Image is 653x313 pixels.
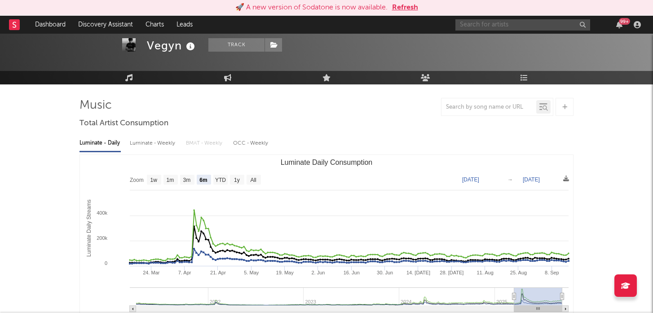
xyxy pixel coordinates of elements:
[150,177,158,183] text: 1w
[235,2,388,13] div: 🚀 A new version of Sodatone is now available.
[523,176,540,183] text: [DATE]
[462,176,479,183] text: [DATE]
[619,18,630,25] div: 99 +
[79,118,168,129] span: Total Artist Consumption
[147,38,197,53] div: Vegyn
[233,136,269,151] div: OCC - Weekly
[276,270,294,275] text: 19. May
[441,104,536,111] input: Search by song name or URL
[72,16,139,34] a: Discovery Assistant
[29,16,72,34] a: Dashboard
[199,177,207,183] text: 6m
[406,270,430,275] text: 14. [DATE]
[440,270,463,275] text: 28. [DATE]
[311,270,325,275] text: 2. Jun
[215,177,226,183] text: YTD
[281,159,373,166] text: Luminate Daily Consumption
[344,270,360,275] text: 16. Jun
[507,176,513,183] text: →
[477,270,493,275] text: 11. Aug
[105,260,107,266] text: 0
[377,270,393,275] text: 30. Jun
[97,210,107,216] text: 400k
[250,177,256,183] text: All
[234,177,240,183] text: 1y
[130,177,144,183] text: Zoom
[170,16,199,34] a: Leads
[210,270,226,275] text: 21. Apr
[86,199,92,256] text: Luminate Daily Streams
[97,235,107,241] text: 200k
[143,270,160,275] text: 24. Mar
[545,270,559,275] text: 8. Sep
[455,19,590,31] input: Search for artists
[510,270,527,275] text: 25. Aug
[79,136,121,151] div: Luminate - Daily
[183,177,191,183] text: 3m
[392,2,418,13] button: Refresh
[244,270,259,275] text: 5. May
[130,136,177,151] div: Luminate - Weekly
[178,270,191,275] text: 7. Apr
[208,38,265,52] button: Track
[616,21,622,28] button: 99+
[167,177,174,183] text: 1m
[139,16,170,34] a: Charts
